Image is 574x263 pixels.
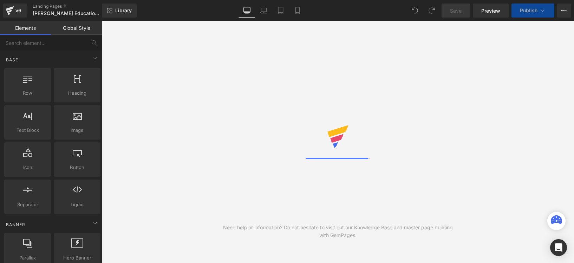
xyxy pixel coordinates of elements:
a: New Library [102,4,137,18]
span: Row [6,89,49,97]
div: v6 [14,6,23,15]
span: Liquid [56,201,98,208]
button: More [557,4,571,18]
span: Heading [56,89,98,97]
span: Banner [5,221,26,228]
span: Text Block [6,127,49,134]
span: Base [5,56,19,63]
a: v6 [3,4,27,18]
div: Need help or information? Do not hesitate to visit out our Knowledge Base and master page buildin... [220,224,456,239]
a: Tablet [272,4,289,18]
button: Redo [425,4,439,18]
a: Desktop [239,4,255,18]
a: Landing Pages [33,4,113,9]
button: Undo [408,4,422,18]
span: Image [56,127,98,134]
a: Mobile [289,4,306,18]
span: Icon [6,164,49,171]
a: Laptop [255,4,272,18]
span: Publish [520,8,537,13]
a: Preview [473,4,509,18]
span: Button [56,164,98,171]
span: Separator [6,201,49,208]
span: Hero Banner [56,254,98,262]
span: Parallax [6,254,49,262]
span: Save [450,7,462,14]
span: Preview [481,7,500,14]
span: [PERSON_NAME] Education Program 9.19 [33,11,100,16]
div: Open Intercom Messenger [550,239,567,256]
button: Publish [511,4,554,18]
span: Library [115,7,132,14]
a: Global Style [51,21,102,35]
